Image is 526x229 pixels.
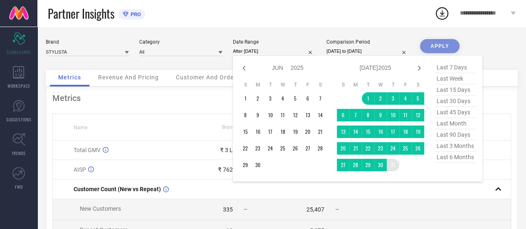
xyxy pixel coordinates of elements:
td: Tue Jun 10 2025 [264,109,277,121]
span: WORKSPACE [7,83,30,89]
td: Sun Jun 01 2025 [239,92,252,105]
td: Wed Jul 09 2025 [374,109,387,121]
span: SUGGESTIONS [6,116,32,123]
td: Thu Jul 03 2025 [387,92,399,105]
span: Partner Insights [48,5,114,22]
td: Fri Jul 25 2025 [399,142,412,155]
td: Sat Jun 07 2025 [314,92,326,105]
td: Sat Jul 12 2025 [412,109,424,121]
td: Mon Jul 21 2025 [349,142,362,155]
span: Customer Count (New vs Repeat) [74,186,161,192]
span: last 6 months [435,152,476,163]
div: ₹ 3 L [220,147,233,153]
td: Mon Jun 09 2025 [252,109,264,121]
td: Tue Jul 01 2025 [362,92,374,105]
td: Sun Jul 13 2025 [337,126,349,138]
span: — [335,207,339,212]
span: SCORECARDS [7,49,31,55]
div: Comparison Period [326,39,410,45]
span: last 15 days [435,84,476,96]
th: Wednesday [374,81,387,88]
td: Sat Jul 26 2025 [412,142,424,155]
th: Wednesday [277,81,289,88]
span: Metrics [58,74,81,81]
td: Wed Jul 02 2025 [374,92,387,105]
div: Previous month [239,63,249,73]
span: last 7 days [435,62,476,73]
td: Sun Jul 27 2025 [337,159,349,171]
td: Tue Jun 17 2025 [264,126,277,138]
th: Thursday [387,81,399,88]
th: Saturday [314,81,326,88]
td: Mon Jul 07 2025 [349,109,362,121]
td: Tue Jul 15 2025 [362,126,374,138]
span: last 30 days [435,96,476,107]
td: Wed Jun 25 2025 [277,142,289,155]
td: Sun Jun 15 2025 [239,126,252,138]
td: Mon Jun 30 2025 [252,159,264,171]
div: Date Range [233,39,316,45]
input: Select comparison period [326,47,410,56]
td: Wed Jun 18 2025 [277,126,289,138]
td: Sun Jul 06 2025 [337,109,349,121]
td: Thu Jul 10 2025 [387,109,399,121]
div: Category [139,39,222,45]
td: Thu Jun 19 2025 [289,126,301,138]
span: PRO [128,11,141,17]
span: Customer And Orders [176,74,240,81]
span: Brand Value [222,124,249,130]
td: Sat Jul 05 2025 [412,92,424,105]
th: Monday [252,81,264,88]
div: Metrics [52,93,511,103]
td: Thu Jul 31 2025 [387,159,399,171]
td: Thu Jul 17 2025 [387,126,399,138]
div: 25,407 [306,206,324,213]
div: Brand [46,39,129,45]
td: Thu Jun 05 2025 [289,92,301,105]
span: Revenue And Pricing [98,74,159,81]
th: Friday [301,81,314,88]
td: Fri Jun 06 2025 [301,92,314,105]
td: Tue Jul 22 2025 [362,142,374,155]
td: Fri Jun 27 2025 [301,142,314,155]
span: last month [435,118,476,129]
div: 335 [223,206,233,213]
td: Fri Jul 04 2025 [399,92,412,105]
th: Saturday [412,81,424,88]
th: Sunday [239,81,252,88]
td: Sat Jun 28 2025 [314,142,326,155]
td: Wed Jul 30 2025 [374,159,387,171]
div: Open download list [435,6,449,21]
td: Sun Jul 20 2025 [337,142,349,155]
span: Total GMV [74,147,101,153]
span: last 90 days [435,129,476,140]
td: Mon Jul 14 2025 [349,126,362,138]
td: Fri Jun 13 2025 [301,109,314,121]
span: AISP [74,166,86,173]
td: Tue Jun 03 2025 [264,92,277,105]
td: Thu Jun 12 2025 [289,109,301,121]
td: Wed Jul 16 2025 [374,126,387,138]
input: Select date range [233,47,316,56]
span: New Customers [80,205,121,212]
td: Fri Jul 18 2025 [399,126,412,138]
td: Tue Jul 08 2025 [362,109,374,121]
th: Monday [349,81,362,88]
td: Sat Jul 19 2025 [412,126,424,138]
th: Tuesday [362,81,374,88]
td: Fri Jun 20 2025 [301,126,314,138]
td: Mon Jun 02 2025 [252,92,264,105]
td: Tue Jul 29 2025 [362,159,374,171]
span: last week [435,73,476,84]
td: Mon Jun 23 2025 [252,142,264,155]
th: Sunday [337,81,349,88]
td: Sun Jun 22 2025 [239,142,252,155]
td: Thu Jun 26 2025 [289,142,301,155]
div: ₹ 762 [218,166,233,173]
span: — [244,207,247,212]
td: Sat Jun 21 2025 [314,126,326,138]
th: Thursday [289,81,301,88]
td: Wed Jul 23 2025 [374,142,387,155]
td: Sun Jun 08 2025 [239,109,252,121]
td: Fri Jul 11 2025 [399,109,412,121]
